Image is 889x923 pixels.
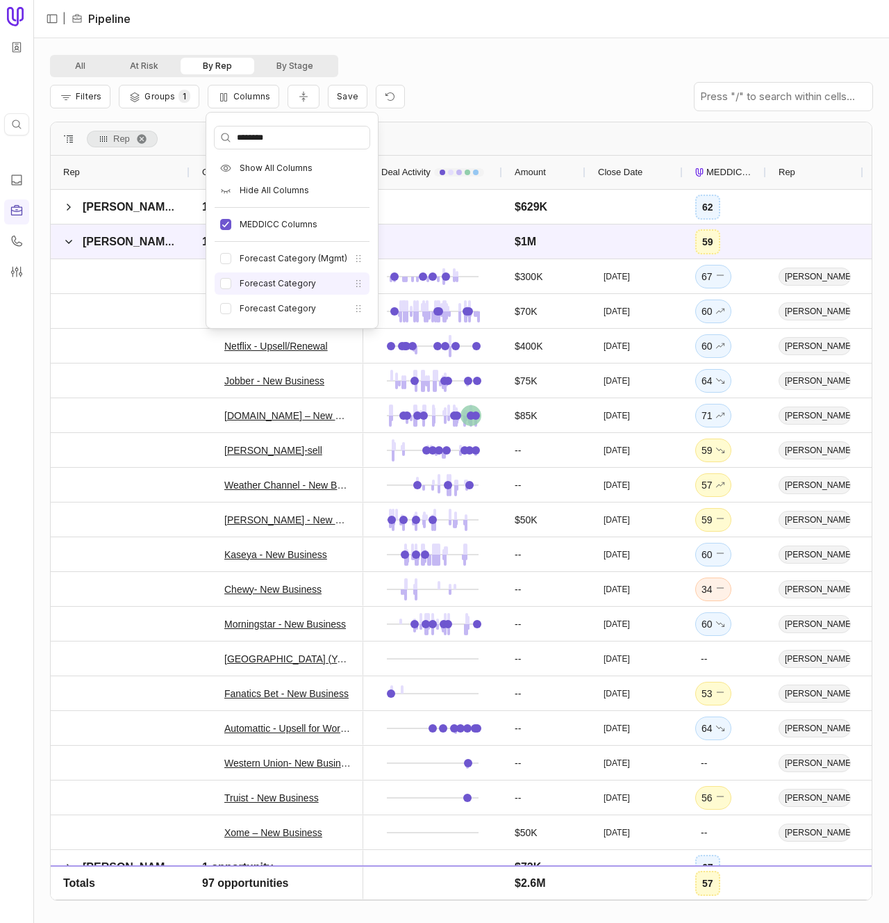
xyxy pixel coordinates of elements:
span: Show All Columns [240,163,313,174]
time: [DATE] [604,584,630,595]
span: [PERSON_NAME] [779,754,851,772]
label: Forecast Category (Mgmt) [240,253,347,264]
span: Save [337,91,358,101]
a: Automattic - Upsell for Wordpress ("DotCom") [224,720,351,737]
span: [PERSON_NAME] [779,337,851,355]
div: $357K [515,894,547,910]
span: Rep [779,164,795,181]
a: Xome – New Business [224,824,322,841]
div: -- [515,720,521,737]
div: 53 [701,685,725,702]
div: -- [515,755,521,771]
label: Forecast Category [240,303,316,314]
span: [PERSON_NAME] [779,580,851,598]
div: -- [701,824,707,841]
button: At Risk [108,58,181,74]
li: Pipeline [72,10,131,27]
div: 12 opportunities [202,894,288,910]
span: [PERSON_NAME] [83,896,176,908]
a: Chewy- New Business [224,581,322,598]
div: 1 opportunity [202,859,273,876]
span: [PERSON_NAME] [83,236,176,247]
time: [DATE] [604,445,630,456]
span: Hide All Columns [240,185,309,196]
span: Rep [113,131,130,147]
span: No change [715,790,725,806]
div: 60 [701,338,725,354]
div: 67 [702,859,713,876]
a: [PERSON_NAME] - New Business [224,512,351,528]
span: No change [715,268,725,285]
span: Filters [76,91,101,101]
div: 71 [701,407,725,424]
a: Kaseya - New Business [224,546,327,563]
span: [PERSON_NAME] [779,719,851,737]
div: -- [515,546,521,563]
span: No change [715,581,725,598]
div: 60 [701,303,725,320]
button: By Stage [254,58,335,74]
div: -- [515,477,521,493]
span: Deal Activity [381,164,431,181]
div: MEDDICC Score [695,156,754,189]
div: 59 [702,894,713,910]
div: $400K [515,338,542,354]
div: 34 [701,581,725,598]
a: Netflix - Upsell/Renewal [224,338,328,354]
time: [DATE] [604,514,630,525]
time: [DATE] [604,688,630,699]
div: 59 [702,234,713,250]
span: [PERSON_NAME] [779,615,851,633]
time: [DATE] [604,792,630,803]
div: 67 [701,268,725,285]
span: [PERSON_NAME] [779,302,851,320]
div: 57 [701,477,725,493]
button: Expand sidebar [42,8,63,29]
span: 1 [178,90,190,103]
div: Row Groups [87,131,158,147]
span: [PERSON_NAME] [779,441,851,459]
span: [PERSON_NAME] [779,268,851,286]
div: 59 [701,442,725,459]
div: -- [515,790,521,806]
button: Create a new saved view [328,85,367,108]
button: By Rep [181,58,254,74]
div: -- [515,442,521,459]
button: Workspace [6,37,27,58]
label: MEDDICC Columns [240,219,317,230]
div: 56 [701,790,725,806]
div: $629K [515,199,547,215]
div: $85K [515,407,538,424]
span: No change [715,685,725,702]
label: Forecast Category [240,278,316,289]
div: -- [701,651,707,667]
time: [DATE] [604,480,630,491]
div: -- [515,685,521,702]
span: Rep [63,164,80,181]
span: [PERSON_NAME] [779,789,851,807]
span: [PERSON_NAME] [779,476,851,494]
div: 60 [701,546,725,563]
a: Weather Channel - New Business [224,477,351,493]
a: Western Union- New Business [224,755,351,771]
a: Morningstar - New Business [224,616,346,632]
div: 59 [701,512,725,528]
div: $1M [515,234,536,250]
time: [DATE] [604,410,630,421]
span: [PERSON_NAME] [779,685,851,703]
time: [DATE] [604,271,630,282]
time: [DATE] [604,341,630,352]
span: [PERSON_NAME] [779,546,851,564]
span: | [63,10,66,27]
span: [PERSON_NAME] [779,824,851,842]
span: [PERSON_NAME] [779,407,851,425]
div: $70K [515,303,538,320]
div: $50K [515,512,538,528]
button: Reset view [376,85,405,109]
time: [DATE] [604,758,630,769]
div: 17 opportunities [202,234,288,250]
a: [GEOGRAPHIC_DATA] (Yolo) - Cross-sell [224,651,351,667]
input: Press "/" to search within cells... [695,83,872,111]
span: Amount [515,164,546,181]
button: Filter Pipeline [50,85,110,108]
